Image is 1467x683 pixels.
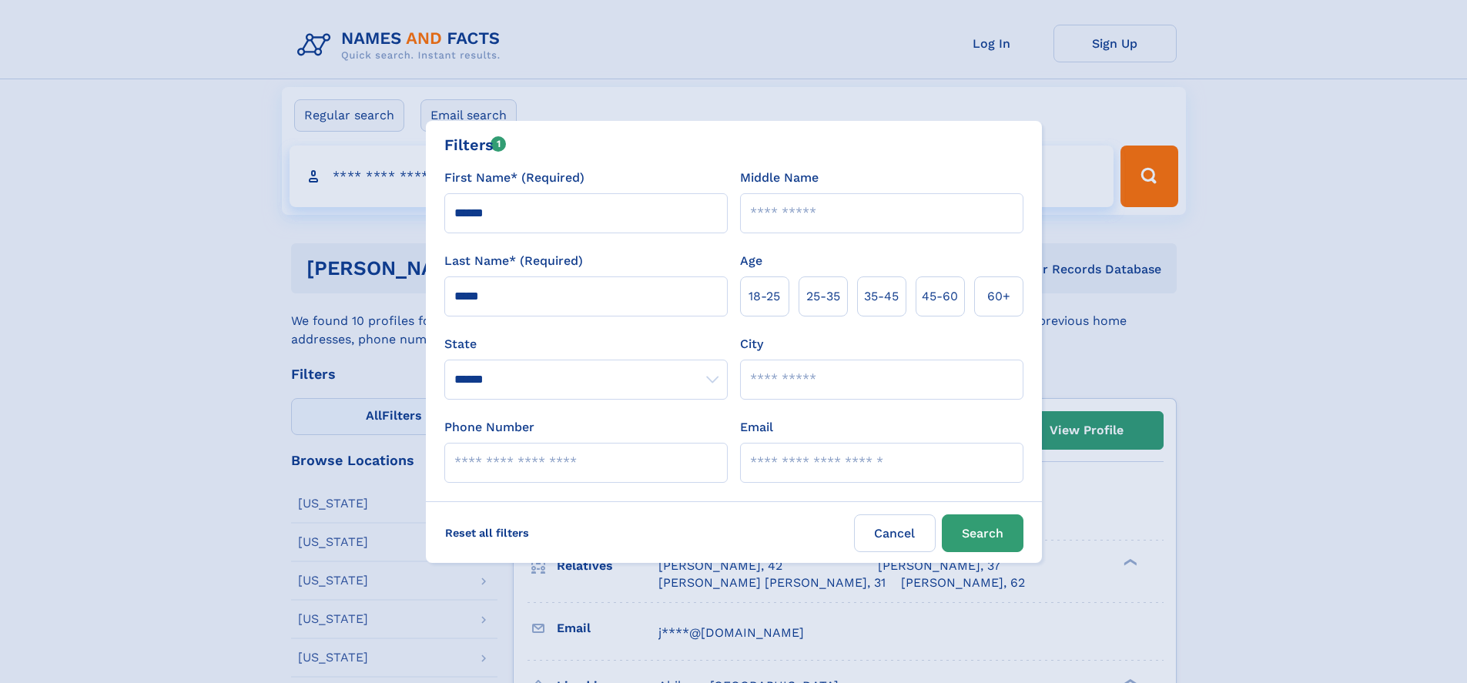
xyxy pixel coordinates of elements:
[854,514,936,552] label: Cancel
[740,418,773,437] label: Email
[740,335,763,353] label: City
[444,335,728,353] label: State
[444,418,534,437] label: Phone Number
[806,287,840,306] span: 25‑35
[987,287,1010,306] span: 60+
[864,287,899,306] span: 35‑45
[942,514,1023,552] button: Search
[435,514,539,551] label: Reset all filters
[922,287,958,306] span: 45‑60
[444,169,584,187] label: First Name* (Required)
[740,169,819,187] label: Middle Name
[444,133,507,156] div: Filters
[749,287,780,306] span: 18‑25
[740,252,762,270] label: Age
[444,252,583,270] label: Last Name* (Required)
